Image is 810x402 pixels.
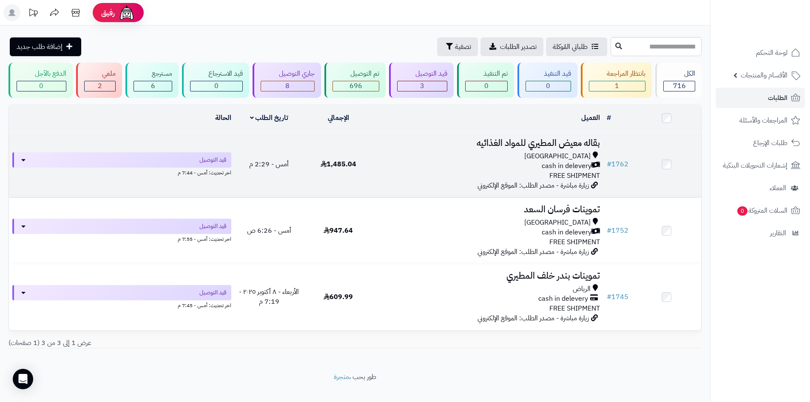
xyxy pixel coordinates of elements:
[376,271,600,281] h3: تموينات بندر خلف المطيري
[526,69,571,79] div: قيد التنفيذ
[716,200,805,221] a: السلات المتروكة0
[615,81,619,91] span: 1
[516,63,579,98] a: قيد التنفيذ 0
[215,113,231,123] a: الحالة
[285,81,290,91] span: 8
[607,225,611,236] span: #
[17,69,66,79] div: الدفع بالآجل
[10,37,81,56] a: إضافة طلب جديد
[12,234,231,243] div: اخر تحديث: أمس - 7:55 م
[716,43,805,63] a: لوحة التحكم
[7,63,74,98] a: الدفع بالآجل 0
[484,81,489,91] span: 0
[768,92,787,104] span: الطلبات
[737,206,748,216] span: 0
[455,63,516,98] a: تم التنفيذ 0
[716,88,805,108] a: الطلبات
[12,300,231,309] div: اخر تحديث: أمس - 7:45 م
[581,113,600,123] a: العميل
[74,63,124,98] a: ملغي 2
[500,42,537,52] span: تصدير الطلبات
[420,81,424,91] span: 3
[752,11,802,29] img: logo-2.png
[579,63,654,98] a: بانتظار المراجعة 1
[716,178,805,198] a: العملاء
[607,292,628,302] a: #1745
[333,81,379,91] div: 696
[376,205,600,214] h3: تموينات فرسان السعد
[477,313,589,323] span: زيارة مباشرة - مصدر الطلب: الموقع الإلكتروني
[251,63,323,98] a: جاري التوصيل 8
[190,81,242,91] div: 0
[13,369,33,389] div: Open Intercom Messenger
[466,81,507,91] div: 0
[190,69,243,79] div: قيد الاسترجاع
[17,42,63,52] span: إضافة طلب جديد
[770,227,786,239] span: التقارير
[39,81,43,91] span: 0
[753,137,787,149] span: طلبات الإرجاع
[376,138,600,148] h3: بقاله معيض المطيري للمواد الغذائيه
[654,63,703,98] a: الكل716
[465,69,508,79] div: تم التنفيذ
[549,303,600,314] span: FREE SHIPMENT
[247,225,291,236] span: أمس - 6:26 ص
[716,223,805,243] a: التقارير
[589,81,645,91] div: 1
[101,8,115,18] span: رفيق
[741,69,787,81] span: الأقسام والمنتجات
[553,42,588,52] span: طلباتي المُوكلة
[607,113,611,123] a: #
[542,228,591,237] span: cash in delevery
[334,372,349,382] a: متجرة
[455,42,471,52] span: تصفية
[549,237,600,247] span: FREE SHIPMENT
[214,81,219,91] span: 0
[350,81,362,91] span: 696
[549,171,600,181] span: FREE SHIPMENT
[573,284,591,294] span: الرياض
[607,159,628,169] a: #1762
[23,4,44,23] a: تحديثات المنصة
[723,160,787,171] span: إشعارات التحويلات البنكية
[477,247,589,257] span: زيارة مباشرة - مصدر الطلب: الموقع الإلكتروني
[199,222,226,231] span: قيد التوصيل
[524,218,591,228] span: [GEOGRAPHIC_DATA]
[477,180,589,191] span: زيارة مباشرة - مصدر الطلب: الموقع الإلكتروني
[480,37,543,56] a: تصدير الطلبات
[324,292,353,302] span: 609.99
[756,47,787,59] span: لوحة التحكم
[673,81,686,91] span: 716
[2,338,355,348] div: عرض 1 إلى 3 من 3 (1 صفحات)
[199,156,226,164] span: قيد التوصيل
[98,81,102,91] span: 2
[607,292,611,302] span: #
[663,69,695,79] div: الكل
[324,225,353,236] span: 947.64
[249,159,289,169] span: أمس - 2:29 م
[261,69,315,79] div: جاري التوصيل
[180,63,251,98] a: قيد الاسترجاع 0
[239,287,299,307] span: الأربعاء - ٨ أكتوبر ٢٠٢٥ - 7:19 م
[84,69,116,79] div: ملغي
[12,168,231,177] div: اخر تحديث: أمس - 7:44 م
[739,114,787,126] span: المراجعات والأسئلة
[398,81,447,91] div: 3
[134,69,172,79] div: مسترجع
[134,81,172,91] div: 6
[526,81,571,91] div: 0
[716,110,805,131] a: المراجعات والأسئلة
[397,69,447,79] div: قيد التوصيل
[607,225,628,236] a: #1752
[607,159,611,169] span: #
[323,63,388,98] a: تم التوصيل 696
[199,288,226,297] span: قيد التوصيل
[542,161,591,171] span: cash in delevery
[387,63,455,98] a: قيد التوصيل 3
[538,294,588,304] span: cash in delevery
[118,4,135,21] img: ai-face.png
[736,205,787,217] span: السلات المتروكة
[589,69,646,79] div: بانتظار المراجعة
[333,69,380,79] div: تم التوصيل
[546,81,550,91] span: 0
